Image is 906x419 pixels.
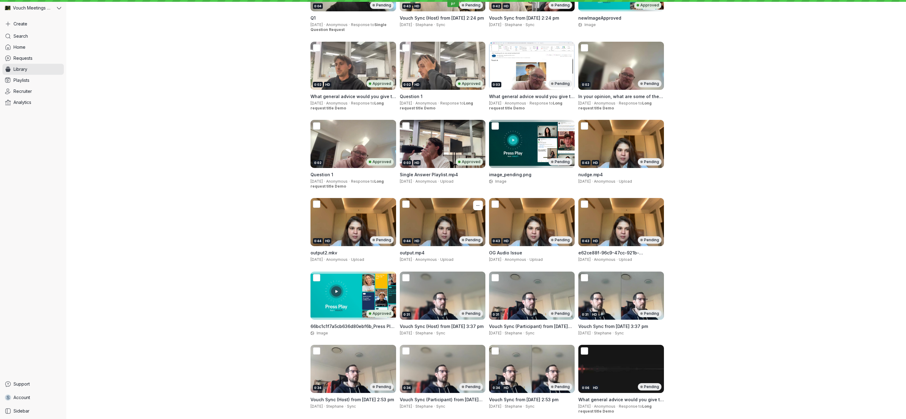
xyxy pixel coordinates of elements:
[13,381,30,387] span: Support
[402,385,412,390] div: 0:34
[638,310,661,317] div: Pending
[324,82,331,87] div: HD
[313,160,323,166] div: 0:02
[526,101,530,106] span: ·
[413,160,421,166] div: HD
[505,404,522,409] span: Stephane
[313,82,323,87] div: 0:02
[578,331,591,335] span: [DATE]
[522,331,526,336] span: ·
[501,331,505,336] span: ·
[501,101,505,106] span: ·
[549,2,572,9] div: Pending
[400,250,425,255] span: output.mp4
[412,101,415,106] span: ·
[505,257,526,262] span: Anonymous
[578,250,664,256] h3: e62ce88f-96c9-47cc-921b-0e1e036156a4_input.mp4
[578,93,664,100] h3: In your opinion, what are some of the key benefits of fostering a diverse and inclusive work envi...
[370,383,394,390] div: Pending
[456,80,483,87] div: Approved
[489,257,501,262] span: [DATE]
[492,238,501,244] div: 0:43
[344,404,347,409] span: ·
[578,324,648,329] span: Vouch Sync from [DATE] 3:37 pm
[324,238,331,244] div: HD
[310,101,384,110] span: Long request title Demo
[13,77,29,83] span: Playlists
[634,2,661,9] div: Approved
[366,158,394,166] div: Approved
[578,323,664,329] h3: Vouch Sync from 17 June 2025 at 3:37 pm
[310,397,394,402] span: Vouch Sync (Host) from [DATE] 2:53 pm
[592,385,599,390] div: HD
[594,101,615,105] span: Anonymous
[400,323,485,329] h3: Vouch Sync (Host) from 17 June 2025 at 3:37 pm
[13,44,25,50] span: Home
[400,15,485,21] h3: Vouch Sync (Host) from 30 July 2025 at 2:24 pm
[400,101,412,105] span: [DATE]
[436,22,445,27] span: Sync
[489,179,575,184] div: Image
[400,94,422,99] span: Question 1
[415,22,433,27] span: Stephane
[505,101,526,105] span: Anonymous
[351,257,364,262] span: Upload
[489,22,501,27] span: [DATE]
[591,404,594,409] span: ·
[594,331,611,335] span: Stephane
[13,5,52,11] span: Vouch Meetings Demo
[415,404,433,409] span: Stephane
[436,404,445,409] span: Sync
[505,22,522,27] span: Stephane
[415,101,437,105] span: Anonymous
[2,18,64,29] button: Create
[323,22,326,27] span: ·
[440,179,453,184] span: Upload
[578,22,664,27] div: Image
[400,101,473,110] span: Response to
[591,312,598,317] div: HD
[13,21,27,27] span: Create
[459,310,483,317] div: Pending
[581,238,591,244] div: 0:43
[578,257,591,262] span: [DATE]
[2,64,64,75] a: Library
[489,101,501,105] span: [DATE]
[400,22,412,27] span: [DATE]
[310,94,396,105] span: ‍What general advice would you give to new hires?
[489,404,501,409] span: [DATE]
[549,383,572,390] div: Pending
[615,331,624,335] span: Sync
[415,179,437,184] span: Anonymous
[611,331,615,336] span: ·
[615,257,619,262] span: ·
[310,331,396,336] div: Image
[400,324,484,329] span: Vouch Sync (Host) from [DATE] 3:37 pm
[310,93,396,100] h3: ‍What general advice would you give to new hires?
[402,82,412,87] div: 0:02
[578,101,652,110] span: Response to
[501,22,505,27] span: ·
[13,66,27,72] span: Library
[591,179,594,184] span: ·
[415,331,433,335] span: Stephane
[459,2,483,9] div: Pending
[313,238,323,244] div: 0:44
[492,385,501,390] div: 0:34
[13,55,33,61] span: Requests
[492,82,501,87] div: 0:03
[2,379,64,390] a: Support
[413,3,421,9] div: HD
[412,331,415,336] span: ·
[489,250,522,255] span: OG Audio Issue
[549,236,572,244] div: Pending
[348,257,351,262] span: ·
[503,385,510,390] div: HD
[489,397,575,403] h3: Vouch Sync from 17 June 2025 at 2:53 pm
[638,158,661,166] div: Pending
[348,179,351,184] span: ·
[310,179,384,189] span: Response to
[347,404,356,409] span: Sync
[326,257,348,262] span: Anonymous
[578,397,664,408] span: ‍What general advice would you give to new hires?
